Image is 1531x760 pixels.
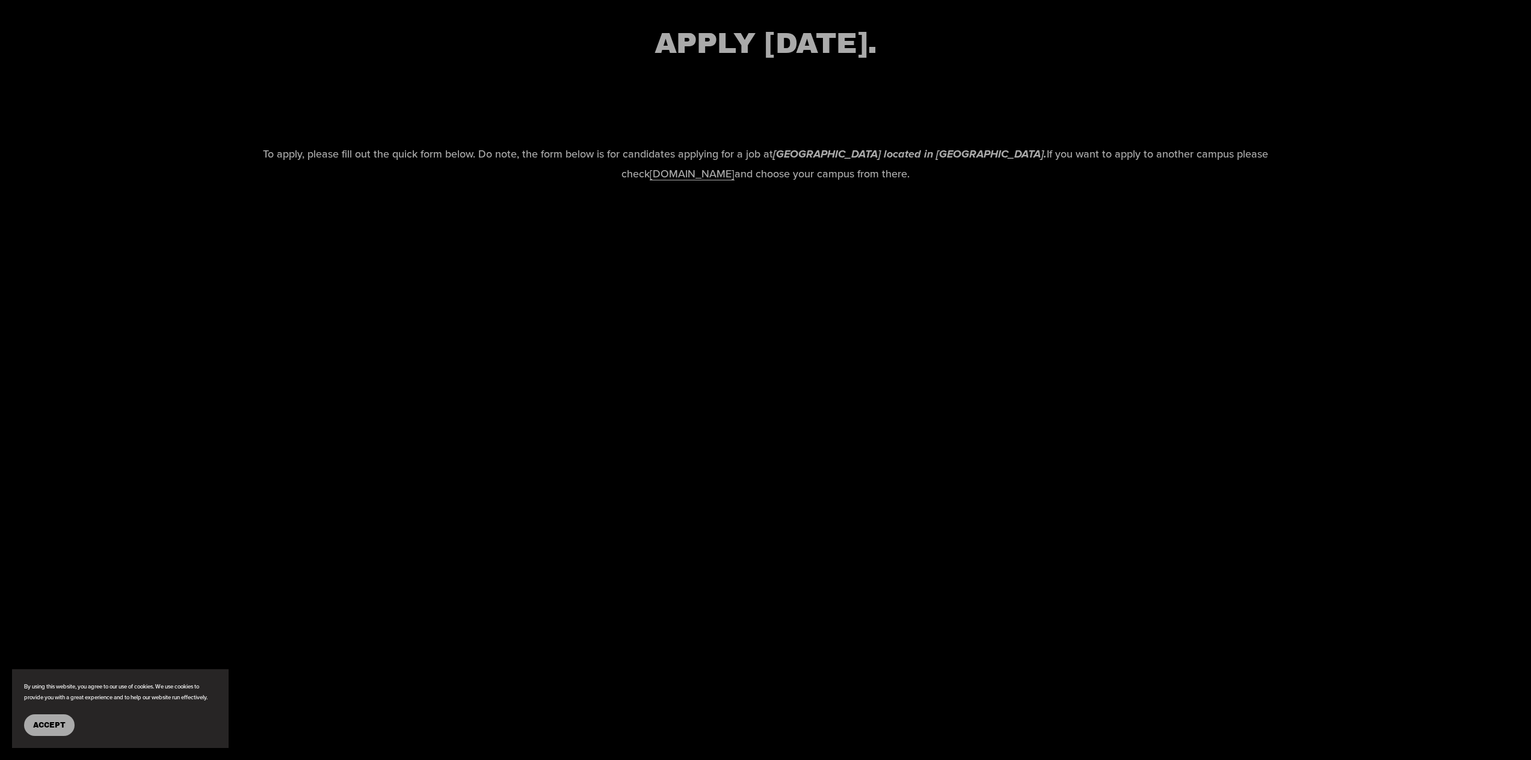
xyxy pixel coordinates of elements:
[650,166,735,181] a: [DOMAIN_NAME]
[224,328,1307,629] iframe: EIS Recruitment Mansourieh
[24,681,217,702] p: By using this website, you agree to our use of cookies. We use cookies to provide you with a grea...
[33,721,66,729] span: Accept
[224,25,1307,63] h2: APPLY [DATE].
[224,144,1307,184] p: To apply, please fill out the quick form below. Do note, the form below is for candidates applyin...
[773,148,1047,161] em: [GEOGRAPHIC_DATA] located in [GEOGRAPHIC_DATA].
[24,714,75,736] button: Accept
[12,669,229,748] section: Cookie banner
